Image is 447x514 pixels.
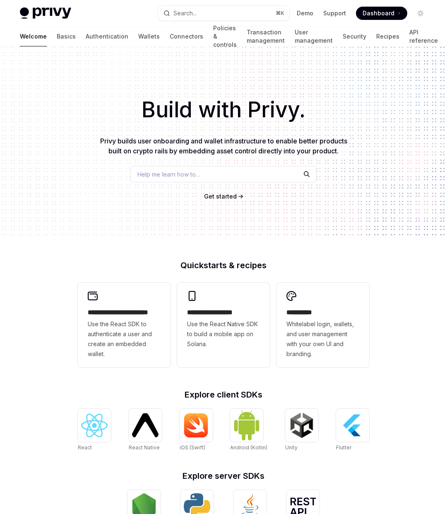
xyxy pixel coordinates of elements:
a: Connectors [170,27,203,46]
a: Authentication [86,27,128,46]
span: Unity [285,444,298,451]
a: Recipes [376,27,399,46]
a: Welcome [20,27,47,46]
span: Whitelabel login, wallets, and user management with your own UI and branding. [286,319,359,359]
h2: Explore client SDKs [78,390,369,399]
button: Toggle dark mode [414,7,427,20]
img: React [81,414,108,437]
span: React Native [129,444,160,451]
span: Use the React Native SDK to build a mobile app on Solana. [187,319,260,349]
div: Search... [173,8,197,18]
span: Help me learn how to… [137,170,200,179]
h2: Quickstarts & recipes [78,261,369,269]
img: Flutter [339,412,366,439]
a: **** *****Whitelabel login, wallets, and user management with your own UI and branding. [276,283,369,367]
a: iOS (Swift)iOS (Swift) [180,409,213,452]
span: Get started [204,193,237,200]
a: Dashboard [356,7,407,20]
a: Support [323,9,346,17]
a: UnityUnity [285,409,318,452]
button: Search...⌘K [158,6,289,21]
img: light logo [20,7,71,19]
a: API reference [409,27,438,46]
img: Android (Kotlin) [233,410,260,441]
span: ⌘ K [276,10,284,17]
a: ReactReact [78,409,111,452]
img: React Native [132,413,159,437]
span: Dashboard [363,9,394,17]
h2: Explore server SDKs [78,472,369,480]
span: iOS (Swift) [180,444,205,451]
a: **** **** **** ***Use the React Native SDK to build a mobile app on Solana. [177,283,270,367]
span: Privy builds user onboarding and wallet infrastructure to enable better products built on crypto ... [100,137,347,155]
a: User management [295,27,333,46]
a: Policies & controls [213,27,237,46]
span: Flutter [336,444,351,451]
img: iOS (Swift) [183,413,209,438]
span: Use the React SDK to authenticate a user and create an embedded wallet. [88,319,161,359]
span: Android (Kotlin) [230,444,267,451]
a: Get started [204,192,237,201]
a: FlutterFlutter [336,409,369,452]
h1: Build with Privy. [13,94,434,126]
a: Wallets [138,27,160,46]
a: Android (Kotlin)Android (Kotlin) [230,409,267,452]
a: Basics [57,27,76,46]
a: Transaction management [247,27,285,46]
a: Security [343,27,366,46]
span: React [78,444,92,451]
a: Demo [297,9,313,17]
a: React NativeReact Native [129,409,162,452]
img: Unity [288,412,315,439]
